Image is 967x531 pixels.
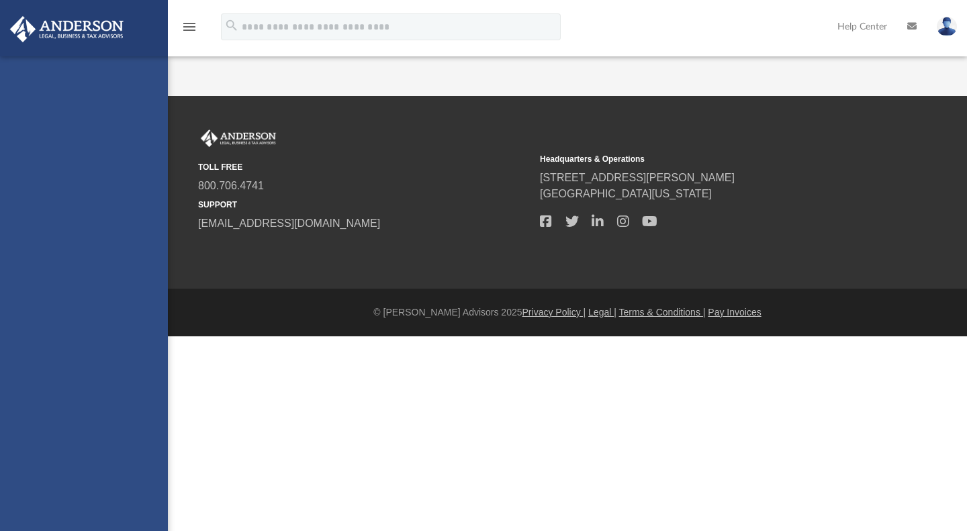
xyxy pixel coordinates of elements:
[588,307,616,318] a: Legal |
[198,130,279,147] img: Anderson Advisors Platinum Portal
[168,305,967,320] div: © [PERSON_NAME] Advisors 2025
[198,161,531,173] small: TOLL FREE
[540,172,735,183] a: [STREET_ADDRESS][PERSON_NAME]
[198,180,264,191] a: 800.706.4741
[181,19,197,35] i: menu
[540,188,712,199] a: [GEOGRAPHIC_DATA][US_STATE]
[198,218,380,229] a: [EMAIL_ADDRESS][DOMAIN_NAME]
[937,17,957,36] img: User Pic
[224,18,239,33] i: search
[540,153,872,165] small: Headquarters & Operations
[6,16,128,42] img: Anderson Advisors Platinum Portal
[198,199,531,211] small: SUPPORT
[522,307,586,318] a: Privacy Policy |
[619,307,706,318] a: Terms & Conditions |
[181,26,197,35] a: menu
[708,307,761,318] a: Pay Invoices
